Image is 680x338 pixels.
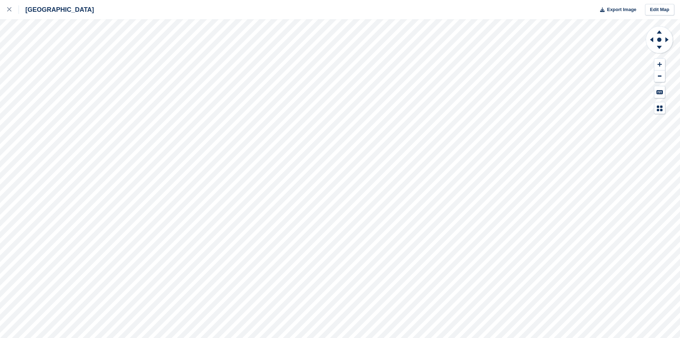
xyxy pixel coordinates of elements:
button: Zoom In [654,59,665,70]
button: Map Legend [654,102,665,114]
button: Zoom Out [654,70,665,82]
a: Edit Map [645,4,674,16]
button: Export Image [596,4,636,16]
div: [GEOGRAPHIC_DATA] [19,5,94,14]
span: Export Image [607,6,636,13]
button: Keyboard Shortcuts [654,86,665,98]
